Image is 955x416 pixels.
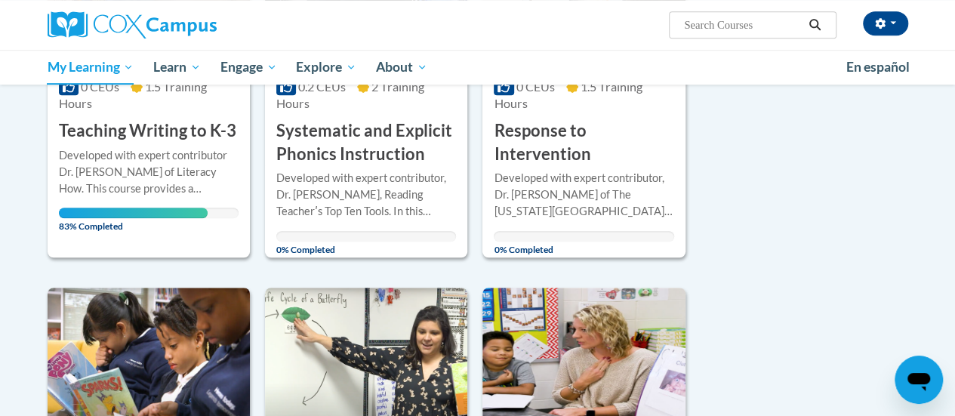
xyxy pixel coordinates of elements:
[220,58,277,76] span: Engage
[36,50,920,85] div: Main menu
[682,16,803,34] input: Search Courses
[81,79,119,94] span: 0 CEUs
[276,79,424,110] span: 2 Training Hours
[494,119,673,166] h3: Response to Intervention
[59,79,207,110] span: 1.5 Training Hours
[494,170,673,220] div: Developed with expert contributor, Dr. [PERSON_NAME] of The [US_STATE][GEOGRAPHIC_DATA]. Through ...
[846,59,910,75] span: En español
[143,50,211,85] a: Learn
[59,147,239,197] div: Developed with expert contributor Dr. [PERSON_NAME] of Literacy How. This course provides a resea...
[48,11,217,39] img: Cox Campus
[296,58,356,76] span: Explore
[59,119,236,143] h3: Teaching Writing to K-3
[376,58,427,76] span: About
[38,50,144,85] a: My Learning
[48,11,319,39] a: Cox Campus
[895,356,943,404] iframe: Button to launch messaging window
[836,51,920,83] a: En español
[59,208,208,232] span: 83% Completed
[276,119,456,166] h3: Systematic and Explicit Phonics Instruction
[298,79,346,94] span: 0.2 CEUs
[59,208,208,218] div: Your progress
[276,170,456,220] div: Developed with expert contributor, Dr. [PERSON_NAME], Reading Teacherʹs Top Ten Tools. In this co...
[286,50,366,85] a: Explore
[803,16,826,34] button: Search
[47,58,134,76] span: My Learning
[211,50,287,85] a: Engage
[863,11,908,35] button: Account Settings
[516,79,555,94] span: 0 CEUs
[153,58,201,76] span: Learn
[494,79,642,110] span: 1.5 Training Hours
[366,50,437,85] a: About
